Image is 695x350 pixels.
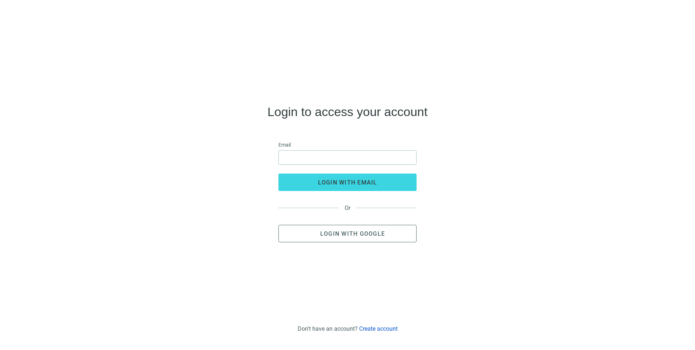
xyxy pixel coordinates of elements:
span: login with email [318,179,377,186]
span: Login with Google [320,230,385,237]
span: Email [278,141,291,149]
button: Login with Google [278,225,417,242]
span: Or [338,204,357,211]
button: login with email [278,174,417,191]
div: Don't have an account? [298,325,398,332]
h4: Login to access your account [268,106,427,118]
a: Create account [359,325,398,332]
